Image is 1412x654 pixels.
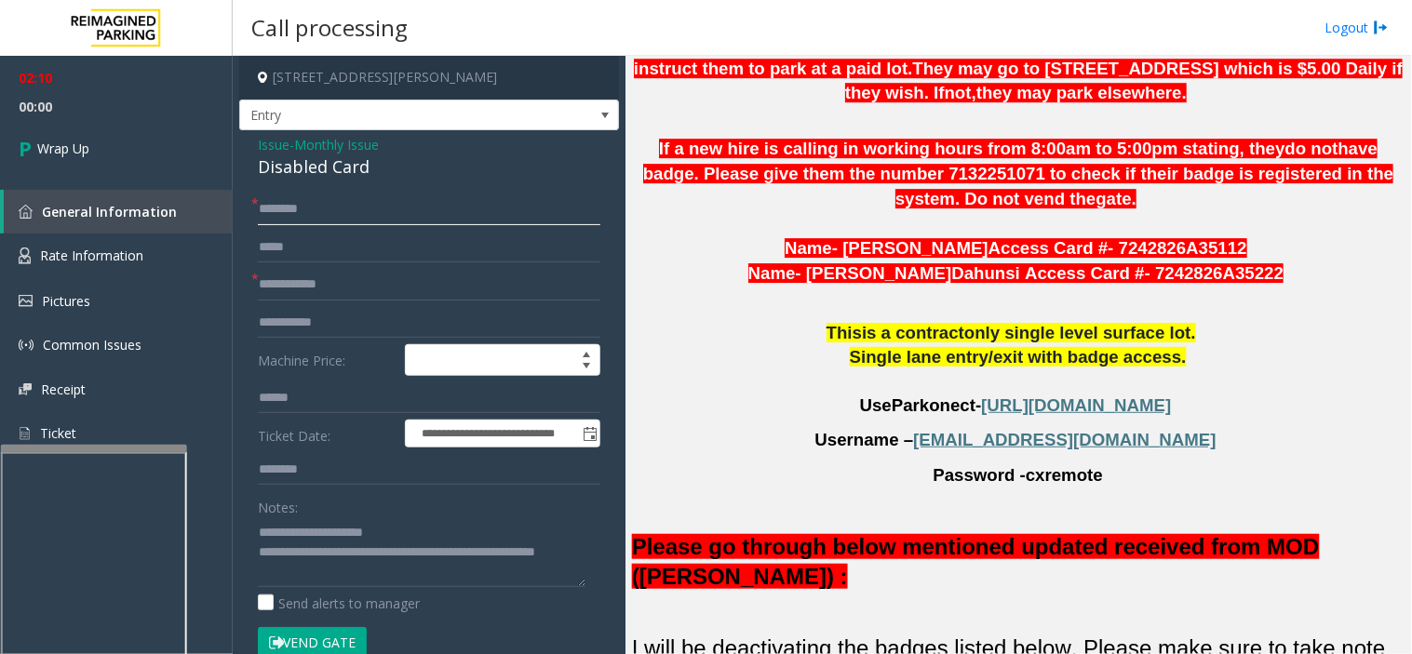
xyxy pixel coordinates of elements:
span: Receipt [41,380,86,398]
span: Use [860,395,892,415]
span: do not [1285,139,1338,158]
span: Access Card # [1025,263,1145,283]
span: Common Issues [43,336,141,354]
img: 'icon' [19,205,33,219]
a: [URL][DOMAIN_NAME] [982,399,1172,414]
img: logout [1374,18,1389,37]
span: Please go through below mentioned updated received from MOD ([PERSON_NAME] [632,534,1320,588]
img: 'icon' [19,383,32,395]
span: - 7242826A35112 [1108,238,1246,258]
span: Monthly Issue [294,135,379,154]
span: Password - [934,465,1027,485]
span: [EMAIL_ADDRESS][DOMAIN_NAME] [914,430,1217,449]
span: - [PERSON_NAME] [832,238,988,258]
span: Rate Information [40,247,143,264]
span: . [1191,323,1196,342]
label: Machine Price: [253,344,400,376]
span: General Information [42,203,177,220]
span: ) : [827,564,848,590]
span: If a new hire is calling in working hours from 8:00am to 5:00pm stating, they [659,139,1285,158]
span: Dahunsi [951,263,1020,284]
a: Logout [1325,18,1389,37]
span: They may go to [STREET_ADDRESS] which is $5.00 Daily if they wish. If [845,59,1403,103]
span: cxremote [1026,465,1103,486]
h4: [STREET_ADDRESS][PERSON_NAME] [239,56,619,100]
span: not, [945,83,976,102]
span: they may park elsewhere. [976,83,1187,102]
span: is a contract [862,323,964,342]
label: Ticket Date: [253,420,400,447]
span: please do not vend the gates and instruct them to park at a paid lot. [634,33,1396,78]
img: 'icon' [19,338,34,353]
span: Name [785,238,832,258]
img: 'icon' [19,247,31,264]
span: Ticket [40,424,76,442]
label: Notes: [258,491,298,517]
img: 'icon' [19,425,31,442]
span: Decrease value [573,360,599,375]
span: Parkonect [892,395,975,416]
span: Toggle popup [579,420,599,447]
span: Increase value [573,345,599,360]
span: [URL][DOMAIN_NAME] [982,395,1172,415]
span: Entry [240,100,543,130]
a: General Information [4,190,233,234]
h3: Call processing [242,5,417,50]
span: - [289,136,379,153]
span: gate. [1096,189,1136,208]
span: only single level surface lot [964,323,1191,342]
span: - [975,395,981,415]
span: Access Card # [988,238,1109,258]
span: . [1182,347,1187,367]
span: Single lane entry/exit with badge access [850,347,1182,367]
img: 'icon' [19,295,33,307]
span: have badge. Please give them the number 7132251071 to check if their badge is registered in the s... [643,139,1394,207]
span: - [PERSON_NAME] [795,263,951,283]
span: Name [748,263,796,283]
span: Username – [815,430,914,449]
span: Issue [258,135,289,154]
span: Wrap Up [37,139,89,158]
span: Pictures [42,292,90,310]
div: Disabled Card [258,154,600,180]
label: Send alerts to manager [258,594,420,613]
span: This [827,323,862,342]
span: - 7242826A35222 [1145,263,1284,283]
